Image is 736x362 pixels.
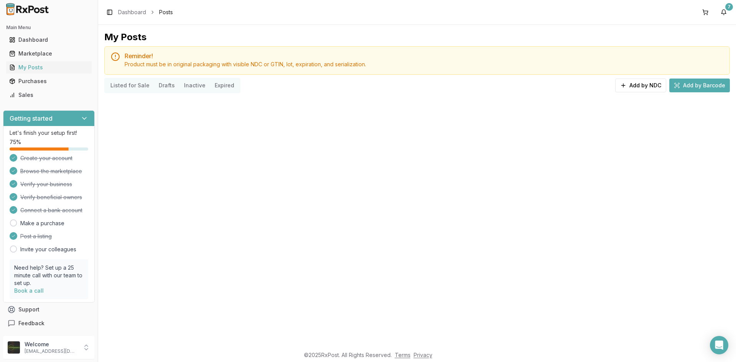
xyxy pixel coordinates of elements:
[25,348,78,354] p: [EMAIL_ADDRESS][DOMAIN_NAME]
[615,79,666,92] button: Add by NDC
[154,79,179,92] button: Drafts
[20,246,76,253] a: Invite your colleagues
[118,8,146,16] a: Dashboard
[3,34,95,46] button: Dashboard
[8,341,20,354] img: User avatar
[3,3,52,15] img: RxPost Logo
[20,180,72,188] span: Verify your business
[106,79,154,92] button: Listed for Sale
[6,88,92,102] a: Sales
[6,33,92,47] a: Dashboard
[18,319,44,327] span: Feedback
[104,31,146,43] div: My Posts
[3,316,95,330] button: Feedback
[20,154,72,162] span: Create your account
[710,336,728,354] div: Open Intercom Messenger
[6,25,92,31] h2: Main Menu
[3,89,95,101] button: Sales
[3,303,95,316] button: Support
[10,114,53,123] h3: Getting started
[3,75,95,87] button: Purchases
[9,77,89,85] div: Purchases
[9,64,89,71] div: My Posts
[9,91,89,99] div: Sales
[20,167,82,175] span: Browse the marketplace
[6,47,92,61] a: Marketplace
[395,352,411,358] a: Terms
[118,8,173,16] nav: breadcrumb
[414,352,432,358] a: Privacy
[20,206,82,214] span: Connect a bank account
[125,53,723,59] h5: Reminder!
[9,36,89,44] div: Dashboard
[9,50,89,57] div: Marketplace
[718,6,730,18] button: 7
[3,48,95,60] button: Marketplace
[20,233,52,240] span: Post a listing
[669,79,730,92] button: Add by Barcode
[10,138,21,146] span: 75 %
[10,129,88,137] p: Let's finish your setup first!
[3,61,95,74] button: My Posts
[6,74,92,88] a: Purchases
[6,61,92,74] a: My Posts
[25,341,78,348] p: Welcome
[179,79,210,92] button: Inactive
[159,8,173,16] span: Posts
[14,264,84,287] p: Need help? Set up a 25 minute call with our team to set up.
[20,219,64,227] a: Make a purchase
[14,287,44,294] a: Book a call
[210,79,239,92] button: Expired
[20,193,82,201] span: Verify beneficial owners
[125,61,723,68] div: Product must be in original packaging with visible NDC or GTIN, lot, expiration, and serialization.
[725,3,733,11] div: 7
